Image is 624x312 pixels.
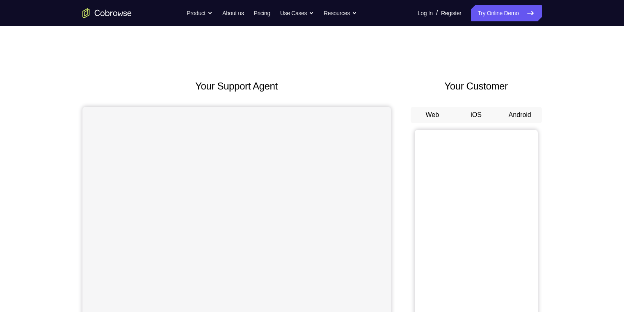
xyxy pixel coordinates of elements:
[454,107,498,123] button: iOS
[222,5,244,21] a: About us
[411,107,455,123] button: Web
[418,5,433,21] a: Log In
[280,5,314,21] button: Use Cases
[498,107,542,123] button: Android
[411,79,542,94] h2: Your Customer
[441,5,461,21] a: Register
[324,5,357,21] button: Resources
[254,5,270,21] a: Pricing
[82,79,391,94] h2: Your Support Agent
[436,8,438,18] span: /
[471,5,542,21] a: Try Online Demo
[187,5,213,21] button: Product
[82,8,132,18] a: Go to the home page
